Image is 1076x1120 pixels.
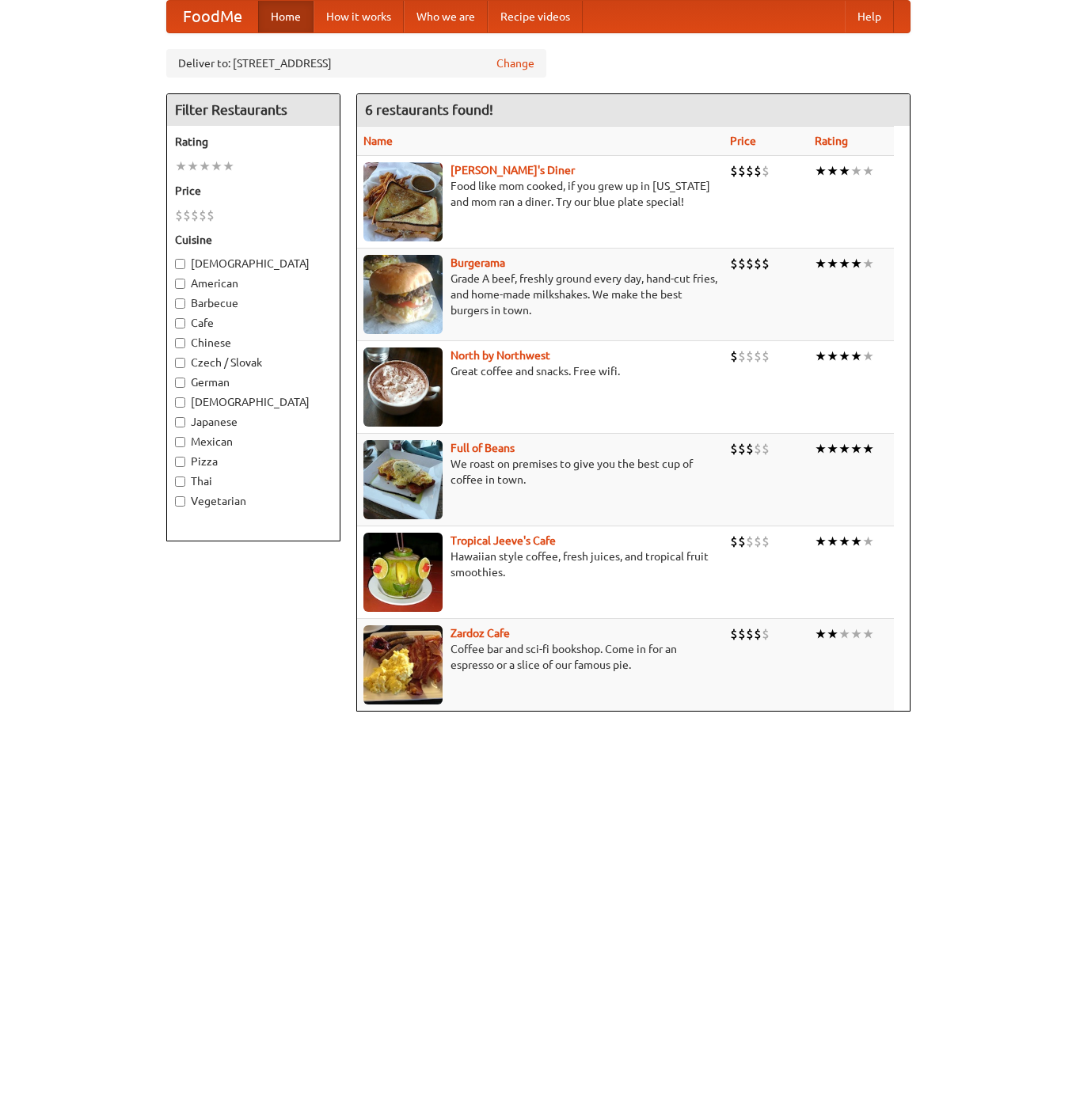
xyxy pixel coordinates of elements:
[762,347,770,365] li: $
[175,417,185,427] input: Japanese
[815,255,827,272] li: ★
[175,335,332,351] label: Chinese
[754,347,762,365] li: $
[815,162,827,180] li: ★
[175,259,185,269] input: [DEMOGRAPHIC_DATA]
[175,134,332,150] h5: Rating
[862,533,874,550] li: ★
[451,164,575,177] a: [PERSON_NAME]'s Diner
[199,158,211,175] li: ★
[746,440,754,457] li: $
[175,338,185,348] input: Chinese
[183,207,191,224] li: $
[175,454,332,469] label: Pizza
[451,256,505,269] a: Burgerama
[754,440,762,457] li: $
[754,533,762,550] li: $
[191,207,199,224] li: $
[363,440,443,519] img: beans.jpg
[363,549,717,580] p: Hawaiian style coffee, fresh juices, and tropical fruit smoothies.
[175,397,185,408] input: [DEMOGRAPHIC_DATA]
[175,457,185,467] input: Pizza
[850,440,862,457] li: ★
[850,162,862,180] li: ★
[838,533,850,550] li: ★
[815,135,848,147] a: Rating
[175,298,185,309] input: Barbecue
[738,440,746,457] li: $
[845,1,894,32] a: Help
[404,1,488,32] a: Who we are
[451,534,556,547] a: Tropical Jeeve's Cafe
[815,533,827,550] li: ★
[175,493,332,509] label: Vegetarian
[838,440,850,457] li: ★
[730,162,738,180] li: $
[862,162,874,180] li: ★
[862,625,874,643] li: ★
[850,255,862,272] li: ★
[746,255,754,272] li: $
[167,94,340,126] h4: Filter Restaurants
[363,363,717,379] p: Great coffee and snacks. Free wifi.
[258,1,314,32] a: Home
[850,347,862,365] li: ★
[363,178,717,210] p: Food like mom cooked, if you grew up in [US_STATE] and mom ran a diner. Try our blue plate special!
[451,627,510,640] a: Zardoz Cafe
[762,255,770,272] li: $
[762,533,770,550] li: $
[746,347,754,365] li: $
[175,158,187,175] li: ★
[451,349,550,362] b: North by Northwest
[730,625,738,643] li: $
[211,158,222,175] li: ★
[175,207,183,224] li: $
[175,358,185,368] input: Czech / Slovak
[222,158,234,175] li: ★
[175,275,332,291] label: American
[762,625,770,643] li: $
[827,440,838,457] li: ★
[738,255,746,272] li: $
[738,625,746,643] li: $
[314,1,404,32] a: How it works
[827,347,838,365] li: ★
[850,533,862,550] li: ★
[730,533,738,550] li: $
[175,355,332,370] label: Czech / Slovak
[815,440,827,457] li: ★
[451,442,515,454] a: Full of Beans
[754,625,762,643] li: $
[838,625,850,643] li: ★
[754,162,762,180] li: $
[175,256,332,271] label: [DEMOGRAPHIC_DATA]
[488,1,583,32] a: Recipe videos
[175,414,332,430] label: Japanese
[175,473,332,489] label: Thai
[166,49,546,78] div: Deliver to: [STREET_ADDRESS]
[738,347,746,365] li: $
[730,255,738,272] li: $
[762,440,770,457] li: $
[175,374,332,390] label: German
[175,476,185,487] input: Thai
[730,347,738,365] li: $
[175,378,185,388] input: German
[199,207,207,224] li: $
[738,162,746,180] li: $
[175,232,332,248] h5: Cuisine
[363,456,717,488] p: We roast on premises to give you the best cup of coffee in town.
[363,271,717,318] p: Grade A beef, freshly ground every day, hand-cut fries, and home-made milkshakes. We make the bes...
[730,440,738,457] li: $
[827,162,838,180] li: ★
[838,347,850,365] li: ★
[730,135,756,147] a: Price
[363,135,393,147] a: Name
[175,318,185,328] input: Cafe
[862,347,874,365] li: ★
[827,533,838,550] li: ★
